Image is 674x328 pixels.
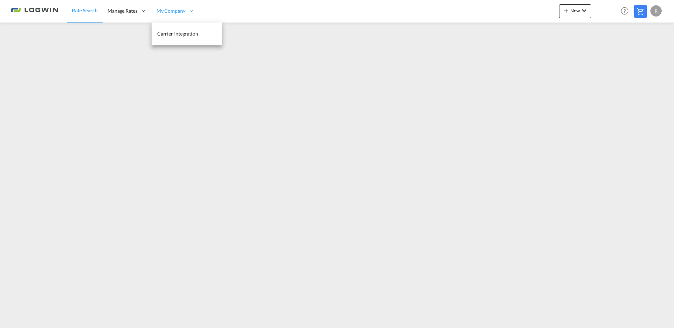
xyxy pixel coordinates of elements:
[562,6,570,15] md-icon: icon-plus 400-fg
[580,6,588,15] md-icon: icon-chevron-down
[108,7,137,14] span: Manage Rates
[559,4,591,18] button: icon-plus 400-fgNewicon-chevron-down
[650,5,662,17] div: R
[157,31,198,37] span: Carrier Integration
[562,8,588,13] span: New
[72,7,98,13] span: Rate Search
[157,7,185,14] span: My Company
[152,23,222,45] a: Carrier Integration
[619,5,634,18] div: Help
[11,3,58,19] img: 2761ae10d95411efa20a1f5e0282d2d7.png
[619,5,631,17] span: Help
